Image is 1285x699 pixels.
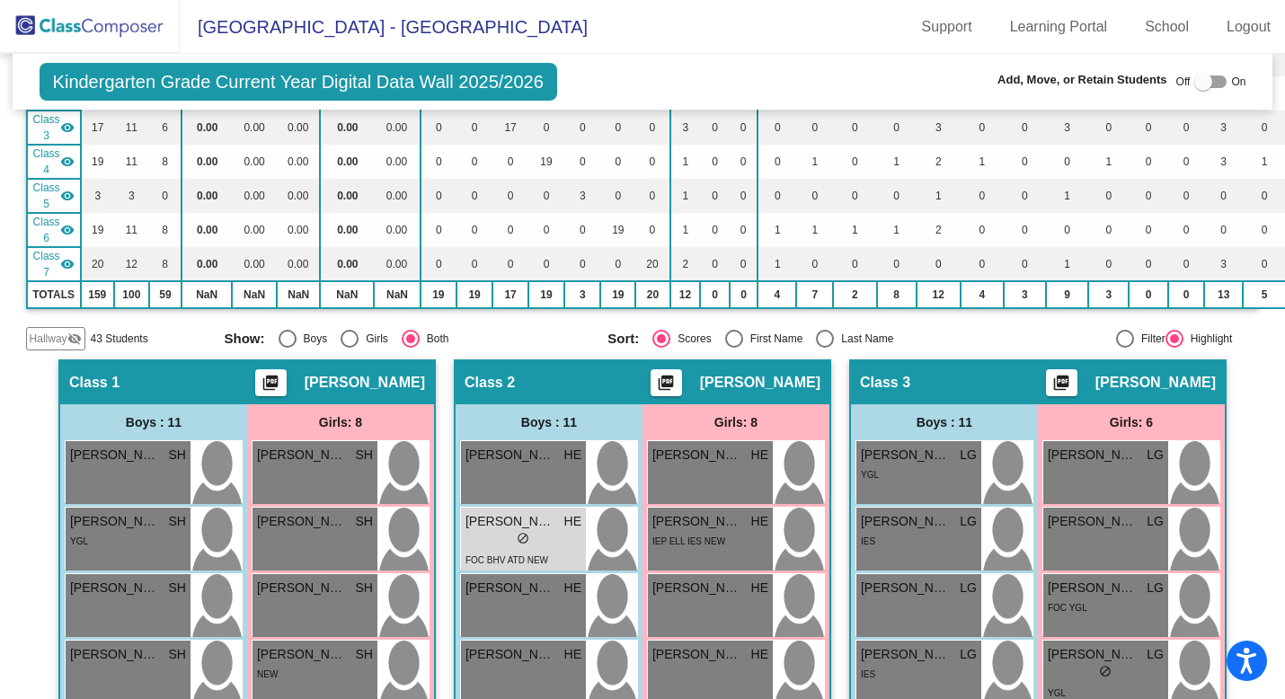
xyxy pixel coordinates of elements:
td: 4 [758,281,796,308]
td: 0.00 [320,213,374,247]
td: 1 [961,145,1004,179]
mat-icon: picture_as_pdf [655,374,677,399]
span: [PERSON_NAME] [861,446,951,465]
td: NaN [320,281,374,308]
td: 1 [796,145,833,179]
td: 0 [1004,247,1046,281]
td: 0 [961,213,1004,247]
td: 13 [1204,281,1243,308]
mat-icon: picture_as_pdf [1050,374,1072,399]
td: 0 [833,179,876,213]
td: 0 [1129,281,1168,308]
td: 0 [456,111,492,145]
td: 0 [758,145,796,179]
td: 3 [1088,281,1129,308]
td: 19 [81,145,114,179]
button: Print Students Details [1046,369,1077,396]
td: 0 [1129,213,1168,247]
td: 0 [564,111,600,145]
td: 12 [917,281,961,308]
td: 0.00 [374,179,420,213]
td: 100 [114,281,149,308]
td: NaN [277,281,320,308]
td: 0 [635,111,669,145]
td: 0 [877,111,917,145]
span: [PERSON_NAME] [70,512,160,531]
td: 1 [1046,247,1089,281]
span: [PERSON_NAME] [1095,374,1216,392]
span: HE [564,446,581,465]
td: 59 [149,281,182,308]
td: Brooke Teeter - No Class Name [27,213,81,247]
span: IEP ELL IES NEW [652,536,725,546]
span: [PERSON_NAME] [257,512,347,531]
span: [PERSON_NAME] [465,579,555,597]
td: 0 [456,179,492,213]
td: 0 [1129,179,1168,213]
a: Support [908,13,987,41]
td: 0 [421,145,456,179]
td: 0.00 [320,247,374,281]
td: 0 [1088,111,1129,145]
span: [PERSON_NAME] [465,446,555,465]
td: 0 [833,111,876,145]
td: 0 [456,145,492,179]
span: [PERSON_NAME] [257,446,347,465]
td: 0.00 [232,179,277,213]
td: 2 [917,145,961,179]
td: 0 [564,145,600,179]
span: SH [356,446,373,465]
td: 3 [1204,145,1243,179]
span: [PERSON_NAME] [700,374,820,392]
td: 1 [670,213,701,247]
td: 0 [1168,213,1204,247]
td: 0 [564,213,600,247]
div: Scores [670,331,711,347]
td: 0 [1168,111,1204,145]
td: 0 [1168,179,1204,213]
td: 0.00 [374,145,420,179]
span: [PERSON_NAME] [652,512,742,531]
td: 0 [1004,179,1046,213]
span: Add, Move, or Retain Students [997,71,1167,89]
td: 0 [1168,247,1204,281]
td: 0.00 [232,145,277,179]
span: [GEOGRAPHIC_DATA] - [GEOGRAPHIC_DATA] [180,13,588,41]
td: 0 [961,179,1004,213]
td: 3 [1046,111,1089,145]
td: 0 [700,111,730,145]
td: 0 [730,145,758,179]
td: 0 [961,111,1004,145]
td: 0 [700,145,730,179]
span: HE [751,512,768,531]
span: [PERSON_NAME] [465,645,555,664]
td: 0 [730,213,758,247]
td: 0.00 [277,179,320,213]
div: Girls: 6 [1038,404,1225,440]
td: 12 [114,247,149,281]
td: TOTALS [27,281,81,308]
mat-icon: picture_as_pdf [260,374,281,399]
td: 0 [1168,281,1204,308]
td: 0.00 [182,111,232,145]
td: 3 [81,179,114,213]
td: 1 [670,145,701,179]
td: 17 [492,111,528,145]
td: 20 [635,281,669,308]
td: Lindsey Goad - No Class Name [27,111,81,145]
td: 0 [635,145,669,179]
span: [PERSON_NAME] [70,645,160,664]
span: Class 2 [465,374,515,392]
td: 0 [528,111,564,145]
span: [PERSON_NAME] [652,645,742,664]
td: 3 [114,179,149,213]
button: Print Students Details [255,369,287,396]
td: 0.00 [277,247,320,281]
td: 0 [1004,111,1046,145]
td: 3 [1204,247,1243,281]
td: 7 [796,281,833,308]
td: 17 [492,281,528,308]
span: HE [564,645,581,664]
div: Filter [1134,331,1165,347]
td: 19 [600,213,635,247]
